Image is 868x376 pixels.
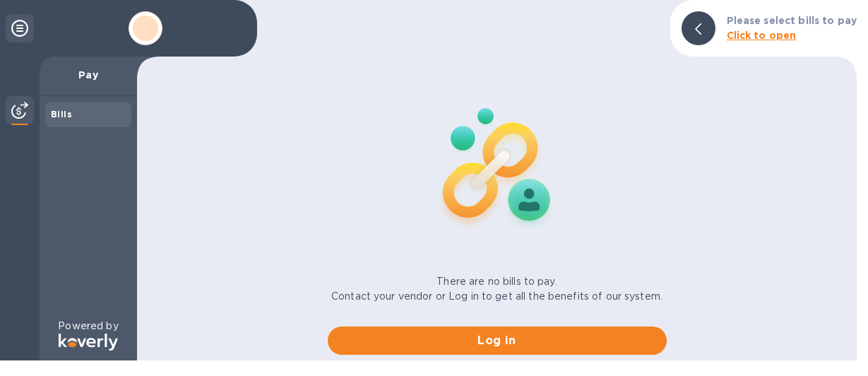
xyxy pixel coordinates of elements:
[339,332,655,349] span: Log in
[328,327,667,355] button: Log in
[331,274,662,304] p: There are no bills to pay. Contact your vendor or Log in to get all the benefits of our system.
[727,30,797,41] b: Click to open
[51,109,72,119] b: Bills
[59,334,118,351] img: Logo
[727,15,857,26] b: Please select bills to pay
[51,68,126,82] p: Pay
[58,319,118,334] p: Powered by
